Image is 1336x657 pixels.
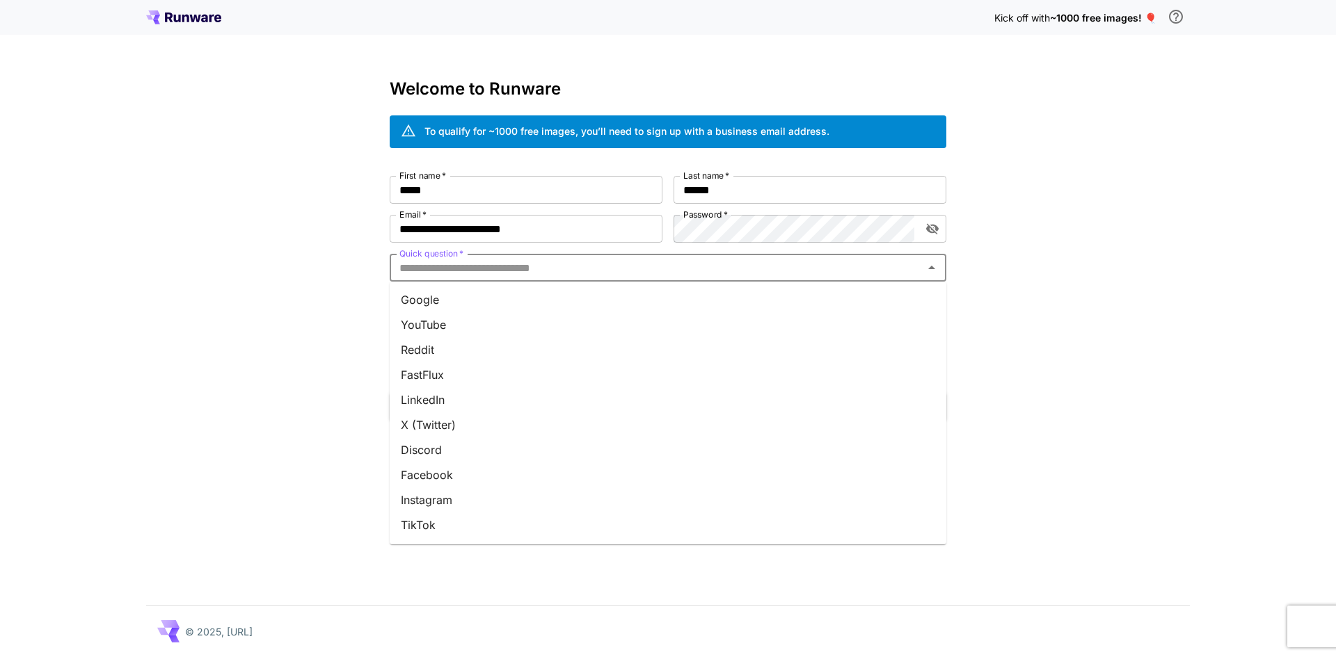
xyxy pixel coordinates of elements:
li: LinkedIn [390,387,946,412]
li: Instagram [390,487,946,512]
li: Reddit [390,337,946,362]
li: TikTok [390,512,946,537]
span: Kick off with [994,12,1050,24]
li: FastFlux [390,362,946,387]
li: Facebook [390,462,946,487]
li: Google [390,287,946,312]
label: Quick question [399,248,463,259]
button: Close [922,258,941,277]
label: Email [399,209,427,220]
button: toggle password visibility [920,216,945,241]
span: ~1000 free images! 🎈 [1050,12,1156,24]
li: Telegram [390,537,946,562]
label: First name [399,170,446,181]
div: To qualify for ~1000 free images, you’ll need to sign up with a business email address. [424,124,829,138]
p: © 2025, [URL] [185,624,253,639]
button: In order to qualify for free credit, you need to sign up with a business email address and click ... [1162,3,1190,31]
li: Discord [390,437,946,462]
li: X (Twitter) [390,412,946,437]
label: Password [683,209,728,220]
h3: Welcome to Runware [390,79,946,99]
li: YouTube [390,312,946,337]
label: Last name [683,170,729,181]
